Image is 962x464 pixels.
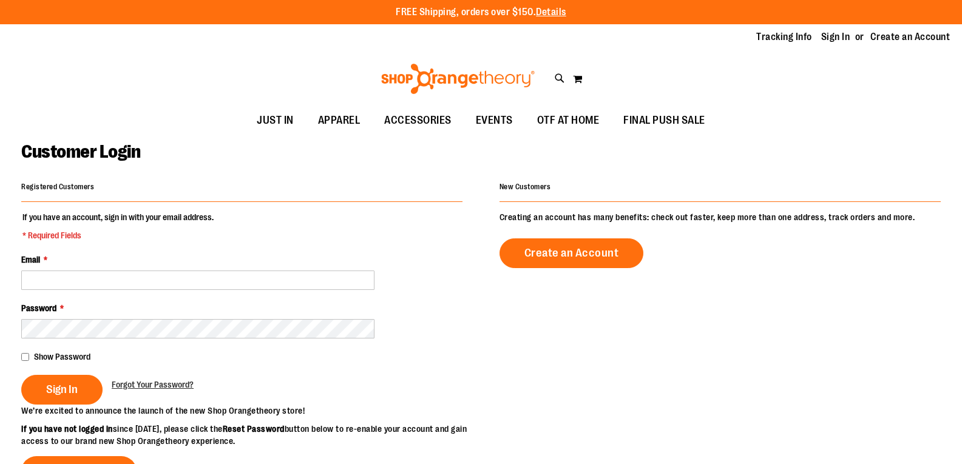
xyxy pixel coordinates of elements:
[22,229,214,241] span: * Required Fields
[537,107,600,134] span: OTF AT HOME
[21,375,103,405] button: Sign In
[821,30,850,44] a: Sign In
[21,423,481,447] p: since [DATE], please click the button below to re-enable your account and gain access to our bran...
[21,405,481,417] p: We’re excited to announce the launch of the new Shop Orangetheory store!
[870,30,950,44] a: Create an Account
[500,183,551,191] strong: New Customers
[21,255,40,264] span: Email
[525,107,612,135] a: OTF AT HOME
[372,107,464,135] a: ACCESSORIES
[500,211,941,223] p: Creating an account has many benefits: check out faster, keep more than one address, track orders...
[21,183,94,191] strong: Registered Customers
[396,5,566,19] p: FREE Shipping, orders over $150.
[46,383,78,396] span: Sign In
[524,246,619,260] span: Create an Account
[611,107,717,135] a: FINAL PUSH SALE
[257,107,294,134] span: JUST IN
[623,107,705,134] span: FINAL PUSH SALE
[756,30,812,44] a: Tracking Info
[384,107,452,134] span: ACCESSORIES
[379,64,537,94] img: Shop Orangetheory
[318,107,361,134] span: APPAREL
[536,7,566,18] a: Details
[34,352,90,361] span: Show Password
[500,238,644,268] a: Create an Account
[21,141,140,162] span: Customer Login
[464,107,525,135] a: EVENTS
[476,107,513,134] span: EVENTS
[112,380,194,389] span: Forgot Your Password?
[21,211,215,241] legend: If you have an account, sign in with your email address.
[112,378,194,391] a: Forgot Your Password?
[245,107,306,135] a: JUST IN
[306,107,373,135] a: APPAREL
[21,303,56,313] span: Password
[21,424,113,434] strong: If you have not logged in
[223,424,285,434] strong: Reset Password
